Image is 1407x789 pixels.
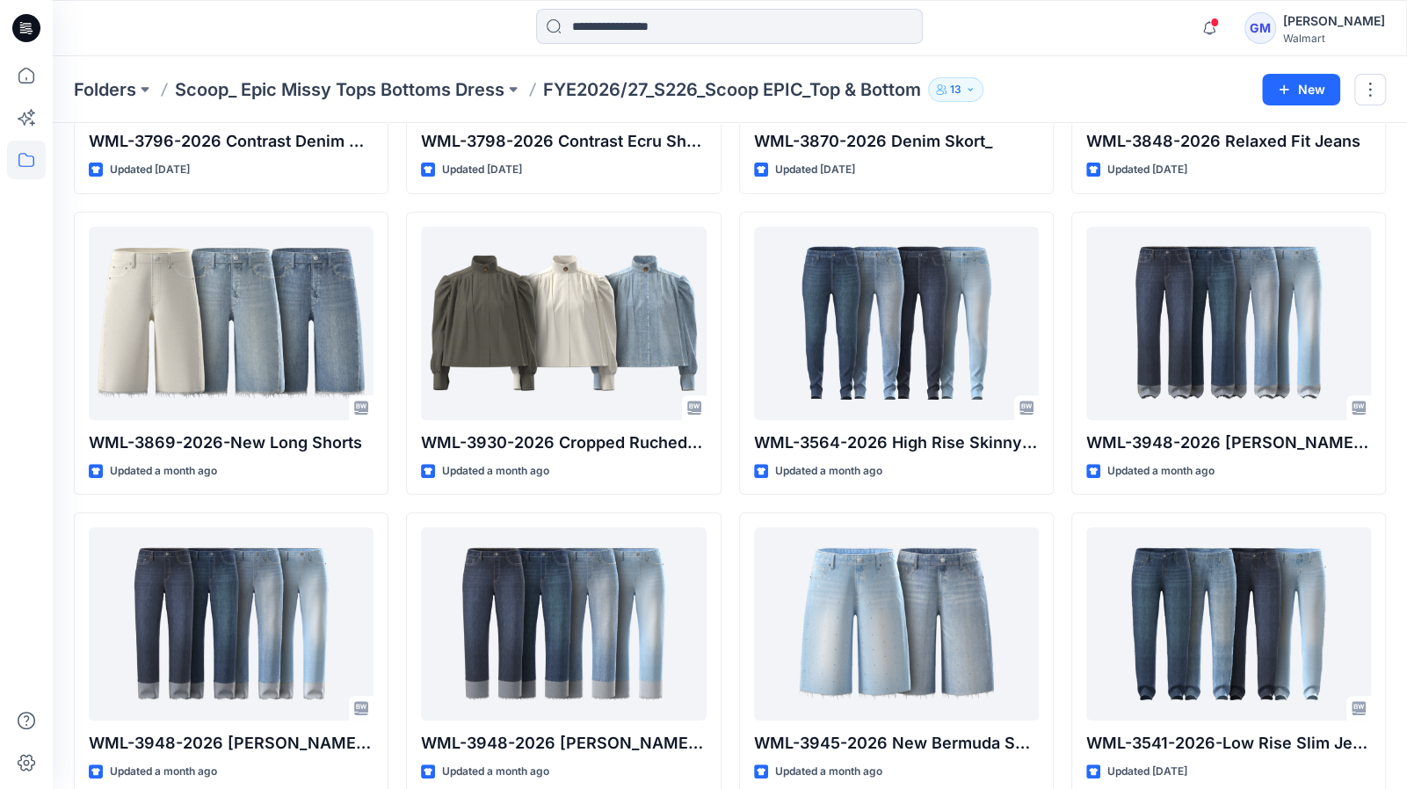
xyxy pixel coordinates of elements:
[1244,12,1276,44] div: GM
[175,77,504,102] a: Scoop_ Epic Missy Tops Bottoms Dress
[89,527,374,720] a: WML-3948-2026 Benton Cuffed Pants-27 Inseam
[89,431,374,455] p: WML-3869-2026-New Long Shorts
[928,77,983,102] button: 13
[89,227,374,420] a: WML-3869-2026-New Long Shorts
[754,731,1039,756] p: WML-3945-2026 New Bermuda Shorts Rhine Stones
[110,763,217,781] p: Updated a month ago
[754,227,1039,420] a: WML-3564-2026 High Rise Skinny Jeans
[775,161,855,179] p: Updated [DATE]
[442,763,549,781] p: Updated a month ago
[89,731,374,756] p: WML-3948-2026 [PERSON_NAME] Cuffed Pants-27 Inseam
[421,431,706,455] p: WML-3930-2026 Cropped Ruched Jacket
[110,462,217,481] p: Updated a month ago
[754,527,1039,720] a: WML-3945-2026 New Bermuda Shorts Rhine Stones
[1107,161,1187,179] p: Updated [DATE]
[775,763,882,781] p: Updated a month ago
[1283,32,1385,45] div: Walmart
[754,431,1039,455] p: WML-3564-2026 High Rise Skinny Jeans
[110,161,190,179] p: Updated [DATE]
[1086,431,1371,455] p: WML-3948-2026 [PERSON_NAME] Cuffed Pants-29 Inseam
[89,129,374,154] p: WML-3796-2026 Contrast Denim Pant
[950,80,961,99] p: 13
[754,129,1039,154] p: WML-3870-2026 Denim Skort_
[1107,462,1215,481] p: Updated a month ago
[1086,129,1371,154] p: WML-3848-2026 Relaxed Fit Jeans
[421,129,706,154] p: WML-3798-2026 Contrast Ecru Shorts
[421,731,706,756] p: WML-3948-2026 [PERSON_NAME] Cuffed Pants-25 Inseam
[543,77,921,102] p: FYE2026/27_S226_Scoop EPIC_Top & Bottom
[74,77,136,102] a: Folders
[1086,227,1371,420] a: WML-3948-2026 Benton Cuffed Pants-29 Inseam
[442,161,522,179] p: Updated [DATE]
[1107,763,1187,781] p: Updated [DATE]
[775,462,882,481] p: Updated a month ago
[442,462,549,481] p: Updated a month ago
[1086,527,1371,720] a: WML-3541-2026-Low Rise Slim Jeans
[421,527,706,720] a: WML-3948-2026 Benton Cuffed Pants-25 Inseam
[1086,731,1371,756] p: WML-3541-2026-Low Rise Slim Jeans
[421,227,706,420] a: WML-3930-2026 Cropped Ruched Jacket
[1283,11,1385,32] div: [PERSON_NAME]
[1262,74,1340,105] button: New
